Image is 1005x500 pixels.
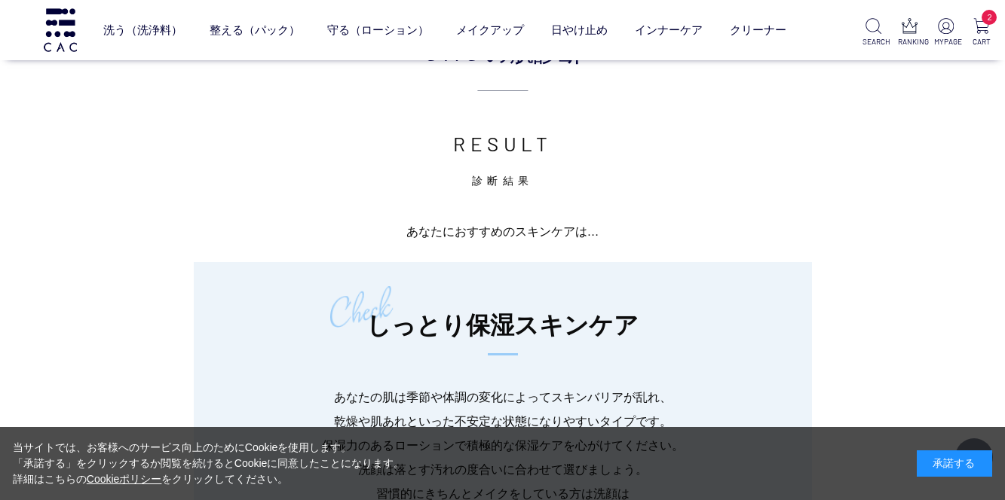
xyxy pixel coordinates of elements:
[898,18,921,47] a: RANKING
[87,473,162,485] a: Cookieポリシー
[970,18,993,47] a: 2 CART
[917,450,992,477] div: 承諾する
[970,36,993,47] p: CART
[934,18,957,47] a: MYPAGE
[934,36,957,47] p: MYPAGE
[126,220,880,244] p: あなたにおすすめのスキンケアは…
[982,10,997,25] span: 2
[453,132,552,155] span: RESULT
[327,11,429,50] a: 守る（ローション）
[41,8,79,51] img: logo
[210,11,300,50] a: 整える（パック）
[898,36,921,47] p: RANKING
[635,11,703,50] a: インナーケア
[551,11,608,50] a: 日やけ止め
[730,11,786,50] a: クリーナー
[13,440,405,487] div: 当サイトでは、お客様へのサービス向上のためにCookieを使用します。 「承諾する」をクリックするか閲覧を続けるとCookieに同意したことになります。 詳細はこちらの をクリックしてください。
[366,312,639,339] span: しっとり保湿スキンケア
[863,18,885,47] a: SEARCH
[863,36,885,47] p: SEARCH
[103,11,182,50] a: 洗う（洗浄料）
[456,11,524,50] a: メイクアップ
